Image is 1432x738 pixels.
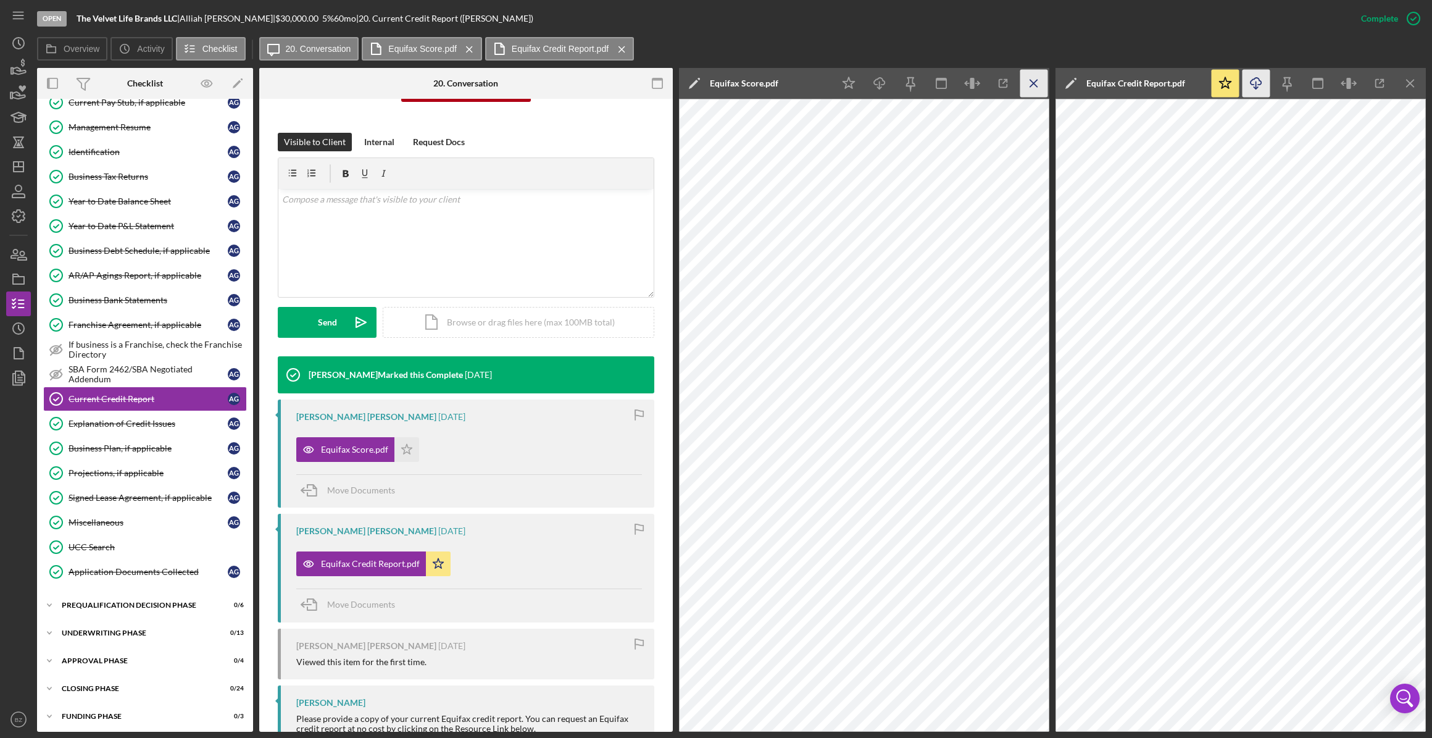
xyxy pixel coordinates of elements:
div: [PERSON_NAME] [296,698,365,708]
div: A G [228,566,240,578]
div: Approval Phase [62,657,213,665]
div: Visible to Client [284,133,346,151]
div: Request Docs [413,133,465,151]
div: Application Documents Collected [69,567,228,577]
button: Move Documents [296,589,407,620]
div: A G [228,220,240,232]
div: [PERSON_NAME] [PERSON_NAME] [296,526,436,536]
div: 0 / 6 [222,602,244,609]
label: Equifax Credit Report.pdf [512,44,609,54]
button: Request Docs [407,133,471,151]
a: SBA Form 2462/SBA Negotiated AddendumAG [43,362,247,387]
div: AR/AP Agings Report, if applicable [69,270,228,280]
label: 20. Conversation [286,44,351,54]
button: Visible to Client [278,133,352,151]
div: A G [228,245,240,257]
button: Send [278,307,377,338]
div: A G [228,195,240,208]
div: Funding Phase [62,713,213,720]
div: Projections, if applicable [69,468,228,478]
div: 20. Conversation [433,78,498,88]
a: Year to Date P&L StatementAG [43,214,247,238]
span: Move Documents [327,599,395,610]
div: A G [228,294,240,306]
div: Current Pay Stub, if applicable [69,98,228,107]
div: SBA Form 2462/SBA Negotiated Addendum [69,364,228,384]
div: A G [228,121,240,133]
span: Move Documents [327,485,395,495]
a: If business is a Franchise, check the Franchise Directory [43,337,247,362]
label: Activity [137,44,164,54]
div: Closing Phase [62,685,213,692]
div: UCC Search [69,542,246,552]
time: 2025-07-22 23:36 [438,526,465,536]
div: Business Debt Schedule, if applicable [69,246,228,256]
div: Send [318,307,337,338]
div: Business Tax Returns [69,172,228,182]
div: A G [228,96,240,109]
button: Equifax Credit Report.pdf [485,37,634,61]
div: Miscellaneous [69,518,228,527]
a: Application Documents CollectedAG [43,560,247,584]
div: A G [228,393,240,405]
div: Equifax Score.pdf [710,78,778,88]
button: Internal [358,133,401,151]
div: Underwriting Phase [62,629,213,637]
div: | 20. Current Credit Report ([PERSON_NAME]) [356,14,533,23]
div: Viewed this item for the first time. [296,657,427,667]
time: 2025-07-22 23:09 [438,641,465,651]
button: BZ [6,707,31,732]
button: Overview [37,37,107,61]
div: Prequalification Decision Phase [62,602,213,609]
a: Business Bank StatementsAG [43,288,247,312]
label: Equifax Score.pdf [388,44,457,54]
div: Year to Date P&L Statement [69,221,228,231]
a: Business Plan, if applicableAG [43,436,247,461]
a: Franchise Agreement, if applicableAG [43,312,247,337]
div: 60 mo [334,14,356,23]
div: A G [228,467,240,479]
time: 2025-07-23 18:18 [465,370,492,380]
div: Business Plan, if applicable [69,443,228,453]
label: Overview [64,44,99,54]
div: Equifax Credit Report.pdf [1086,78,1185,88]
button: Equifax Score.pdf [296,437,419,462]
div: Equifax Score.pdf [321,445,388,455]
text: BZ [15,716,22,723]
div: [PERSON_NAME] [PERSON_NAME] [296,412,436,422]
div: Management Resume [69,122,228,132]
div: A G [228,417,240,430]
div: 0 / 13 [222,629,244,637]
div: 0 / 24 [222,685,244,692]
div: A G [228,146,240,158]
div: Equifax Credit Report.pdf [321,559,420,569]
b: The Velvet Life Brands LLC [77,13,177,23]
a: Business Tax ReturnsAG [43,164,247,189]
div: A G [228,269,240,282]
button: Equifax Credit Report.pdf [296,551,451,576]
a: Year to Date Balance SheetAG [43,189,247,214]
div: Year to Date Balance Sheet [69,196,228,206]
div: A G [228,516,240,529]
button: Activity [110,37,172,61]
div: Alliah [PERSON_NAME] | [180,14,275,23]
a: UCC Search [43,535,247,560]
div: Open Intercom Messenger [1390,684,1420,713]
a: IdentificationAG [43,140,247,164]
div: A G [228,492,240,504]
a: Business Debt Schedule, if applicableAG [43,238,247,263]
div: Signed Lease Agreement, if applicable [69,493,228,503]
button: Checklist [176,37,246,61]
div: Open [37,11,67,27]
button: Complete [1349,6,1426,31]
div: Explanation of Credit Issues [69,419,228,429]
div: A G [228,442,240,455]
button: Equifax Score.pdf [362,37,482,61]
div: $30,000.00 [275,14,322,23]
a: Signed Lease Agreement, if applicableAG [43,485,247,510]
label: Checklist [202,44,238,54]
button: 20. Conversation [259,37,359,61]
div: A G [228,368,240,380]
div: Complete [1361,6,1398,31]
a: Current Pay Stub, if applicableAG [43,90,247,115]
